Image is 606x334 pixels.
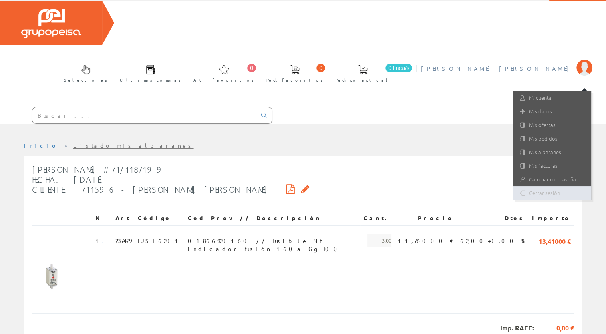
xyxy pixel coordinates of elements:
[539,234,571,247] span: 13,41000 €
[266,76,323,84] span: Ped. favoritos
[316,64,325,72] span: 0
[135,211,185,225] th: Código
[73,142,194,149] a: Listado mis albaranes
[185,211,360,225] th: Cod Prov // Descripción
[360,211,395,225] th: Cant.
[301,186,310,192] i: Solicitar por email copia firmada
[35,234,67,294] img: Foto artículo (78.5x150)
[529,211,574,225] th: Importe
[513,91,591,105] a: Mi cuenta
[513,118,591,132] a: Mis ofertas
[193,76,254,84] span: Art. favoritos
[120,76,181,84] span: Últimas compras
[513,145,591,159] a: Mis albaranes
[457,211,529,225] th: Dtos
[421,64,572,72] span: [PERSON_NAME] [PERSON_NAME]
[112,58,185,87] a: Últimas compras
[188,234,357,247] span: 01866920160 // Fusible Nh indicador fusión 160a Gg T00
[385,64,412,72] span: 0 línea/s
[513,132,591,145] a: Mis pedidos
[513,186,591,200] a: Cerrar sesión
[286,186,295,192] i: Descargar PDF
[460,234,525,247] span: 62,00+0,00 %
[32,165,267,194] span: [PERSON_NAME] #71/1187199 Fecha: [DATE] Cliente: 711596 - [PERSON_NAME] [PERSON_NAME]
[112,211,135,225] th: Art
[56,58,111,87] a: Selectores
[21,9,81,38] img: Grupo Peisa
[247,64,256,72] span: 0
[336,76,390,84] span: Pedido actual
[398,234,454,247] span: 11,76000 €
[367,234,391,247] span: 3,00
[24,142,58,149] a: Inicio
[421,58,592,66] a: [PERSON_NAME] [PERSON_NAME]
[115,234,131,247] span: 237429
[102,237,109,244] a: .
[95,234,109,247] span: 1
[32,107,256,123] input: Buscar ...
[534,324,574,333] span: 0,00 €
[138,234,181,247] span: FUSI6201
[513,173,591,186] a: Cambiar contraseña
[513,105,591,118] a: Mis datos
[92,211,112,225] th: N
[513,159,591,173] a: Mis facturas
[395,211,457,225] th: Precio
[64,76,107,84] span: Selectores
